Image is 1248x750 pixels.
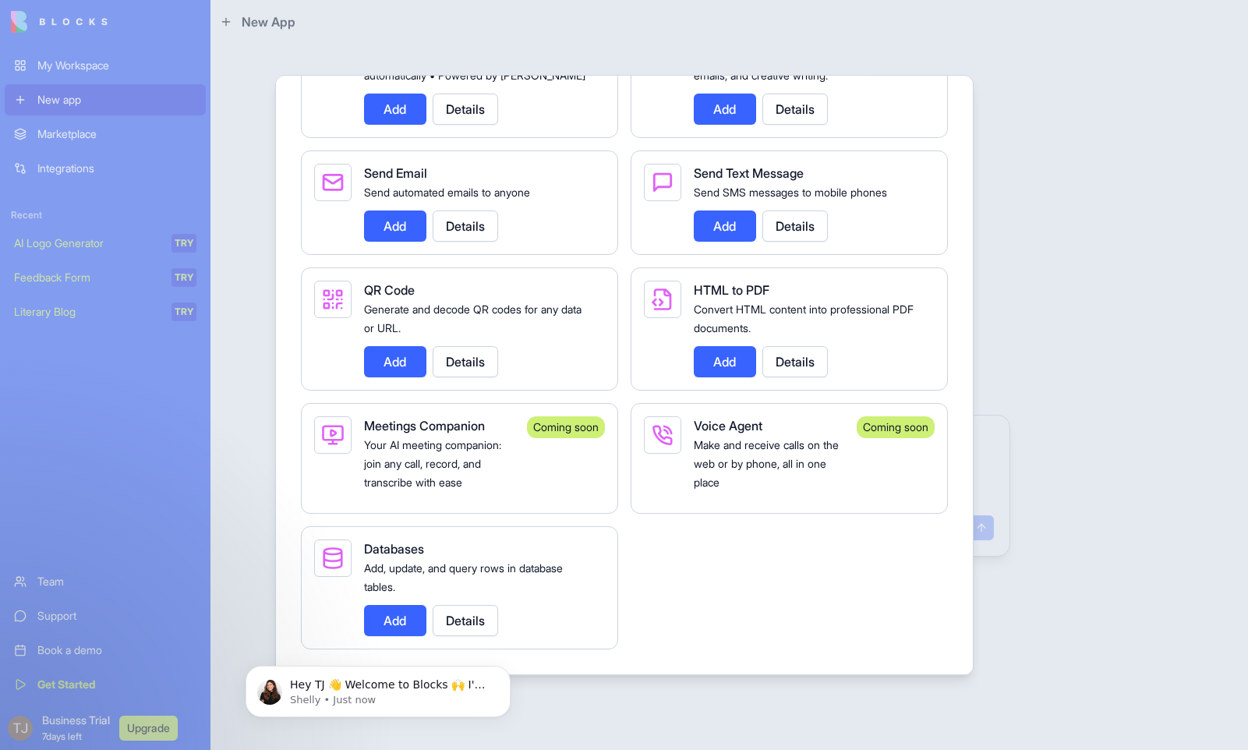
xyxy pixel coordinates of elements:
[433,94,498,125] button: Details
[694,346,756,377] button: Add
[364,418,485,433] span: Meetings Companion
[364,541,424,557] span: Databases
[364,94,426,125] button: Add
[364,186,530,199] span: Send automated emails to anyone
[694,165,804,181] span: Send Text Message
[222,633,534,742] iframe: Intercom notifications message
[857,416,935,438] div: Coming soon
[694,438,839,489] span: Make and receive calls on the web or by phone, all in one place
[527,416,605,438] div: Coming soon
[364,561,563,593] span: Add, update, and query rows in database tables.
[694,94,756,125] button: Add
[762,346,828,377] button: Details
[364,210,426,242] button: Add
[694,282,769,298] span: HTML to PDF
[433,605,498,636] button: Details
[364,282,415,298] span: QR Code
[364,605,426,636] button: Add
[762,94,828,125] button: Details
[694,302,914,334] span: Convert HTML content into professional PDF documents.
[364,302,582,334] span: Generate and decode QR codes for any data or URL.
[433,210,498,242] button: Details
[762,210,828,242] button: Details
[694,210,756,242] button: Add
[694,186,887,199] span: Send SMS messages to mobile phones
[364,438,501,489] span: Your AI meeting companion: join any call, record, and transcribe with ease
[364,165,427,181] span: Send Email
[433,346,498,377] button: Details
[694,418,762,433] span: Voice Agent
[364,346,426,377] button: Add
